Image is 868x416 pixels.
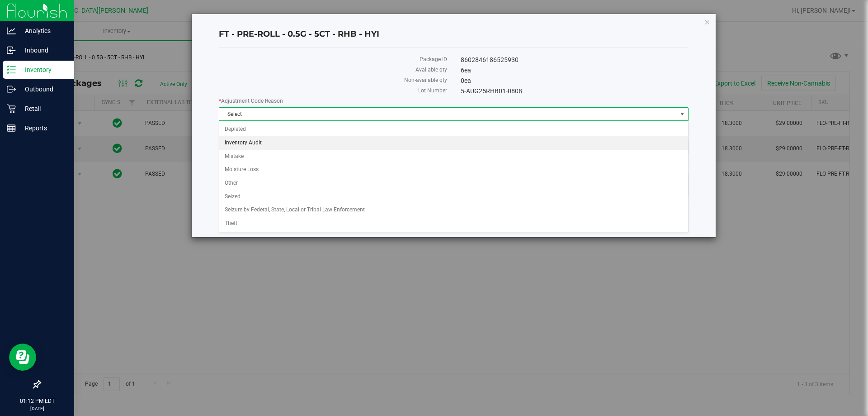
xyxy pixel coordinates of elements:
[7,104,16,113] inline-svg: Retail
[219,177,688,190] li: Other
[7,124,16,133] inline-svg: Reports
[219,190,688,204] li: Seized
[7,26,16,35] inline-svg: Analytics
[219,163,688,177] li: Moisture Loss
[16,45,70,56] p: Inbound
[461,67,471,74] span: 6
[16,123,70,134] p: Reports
[16,25,70,36] p: Analytics
[454,86,696,96] div: 5-AUG25RHB01-0808
[16,64,70,75] p: Inventory
[464,67,471,74] span: ea
[219,123,688,136] li: Depleted
[219,66,447,74] label: Available qty
[16,84,70,95] p: Outbound
[219,108,677,120] span: Select
[454,55,696,65] div: 8602846186525930
[219,29,689,40] h4: FT - PRE-ROLL - 0.5G - 5CT - RHB - HYI
[219,136,688,150] li: Inventory Audit
[677,108,688,120] span: select
[7,65,16,74] inline-svg: Inventory
[219,55,447,63] label: Package ID
[219,203,688,217] li: Seizure by Federal, State, Local or Tribal Law Enforcement
[16,103,70,114] p: Retail
[219,86,447,95] label: Lot Number
[7,85,16,94] inline-svg: Outbound
[219,76,447,84] label: Non-available qty
[464,77,471,84] span: ea
[4,405,70,412] p: [DATE]
[219,217,688,230] li: Theft
[461,77,471,84] span: 0
[7,46,16,55] inline-svg: Inbound
[4,397,70,405] p: 01:12 PM EDT
[9,344,36,371] iframe: Resource center
[219,150,688,163] li: Mistake
[219,97,689,105] label: Adjustment Code Reason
